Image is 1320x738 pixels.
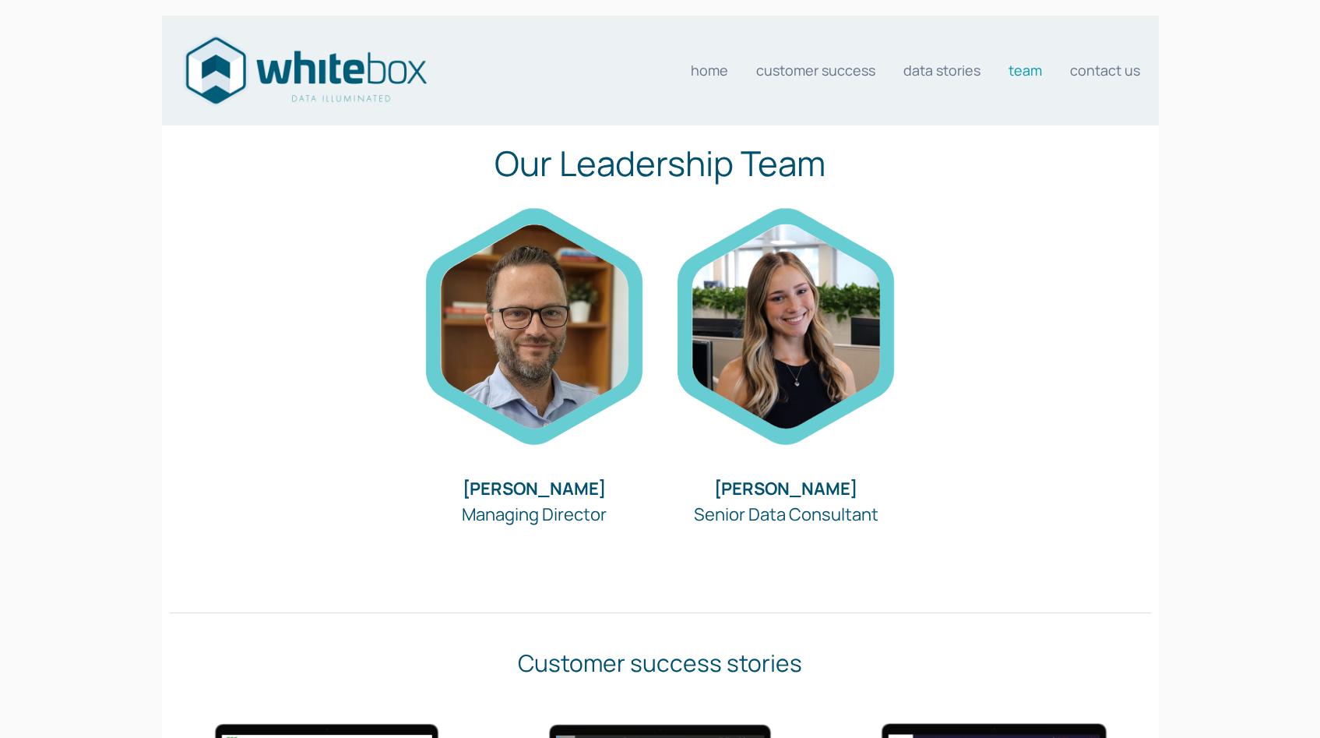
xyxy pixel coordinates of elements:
h1: Our Leadership Team [170,137,1151,189]
a: Data stories [903,55,980,86]
strong: [PERSON_NAME] [463,477,606,500]
a: Team [1008,55,1042,86]
h3: Managing Director [421,476,647,528]
a: Customer Success [756,55,875,86]
img: Data consultants [181,32,430,109]
a: Home [691,55,728,86]
strong: [PERSON_NAME] [714,477,857,500]
a: Contact us [1070,55,1140,86]
h3: Senior Data Consultant [674,476,899,528]
h2: Customer success stories [170,645,1151,680]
